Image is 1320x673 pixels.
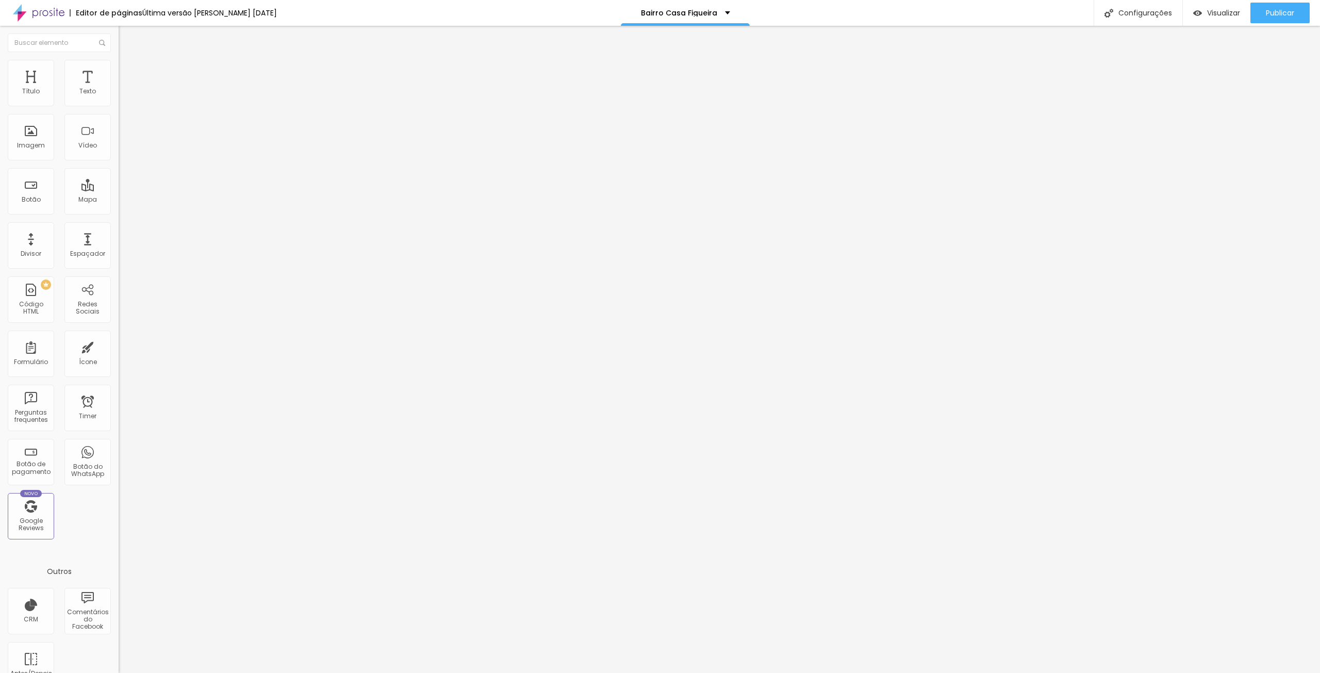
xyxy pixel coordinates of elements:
div: Código HTML [10,301,51,316]
div: Ícone [79,358,97,366]
div: Mapa [78,196,97,203]
div: Perguntas frequentes [10,409,51,424]
div: Vídeo [78,142,97,149]
div: Divisor [21,250,41,257]
span: Visualizar [1207,9,1240,17]
div: Última versão [PERSON_NAME] [DATE] [142,9,277,17]
div: Imagem [17,142,45,149]
div: Título [22,88,40,95]
iframe: Editor [119,26,1320,673]
input: Buscar elemento [8,34,111,52]
img: view-1.svg [1193,9,1202,18]
div: CRM [24,616,38,623]
div: Timer [79,413,96,420]
div: Redes Sociais [67,301,108,316]
div: Texto [79,88,96,95]
div: Botão [22,196,41,203]
div: Novo [20,490,42,497]
div: Botão de pagamento [10,461,51,475]
div: Google Reviews [10,517,51,532]
button: Publicar [1250,3,1310,23]
div: Espaçador [70,250,105,257]
p: Bairro Casa Figueira [641,9,717,17]
span: Publicar [1266,9,1294,17]
div: Comentários do Facebook [67,609,108,631]
div: Editor de páginas [70,9,142,17]
img: Icone [1104,9,1113,18]
img: Icone [99,40,105,46]
div: Botão do WhatsApp [67,463,108,478]
button: Visualizar [1183,3,1250,23]
div: Formulário [14,358,48,366]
